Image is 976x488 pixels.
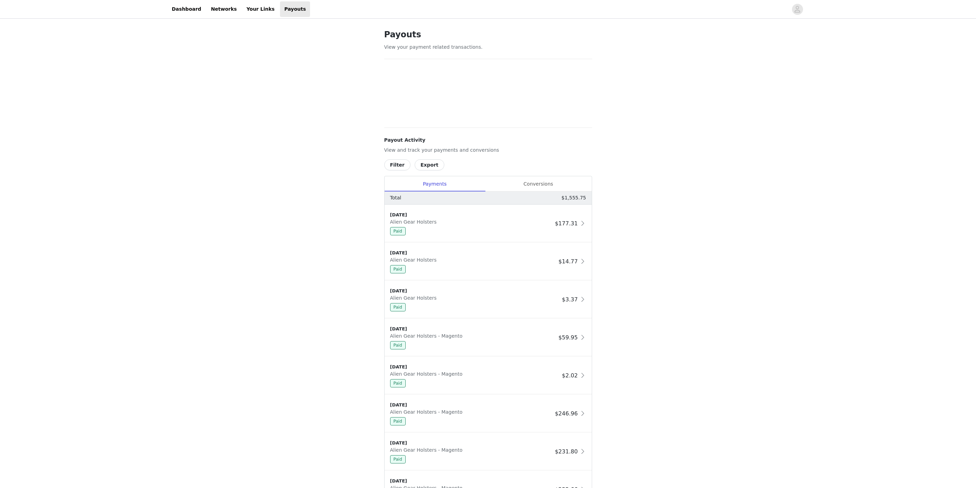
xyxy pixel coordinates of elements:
span: $177.31 [555,220,578,227]
span: Alien Gear Holsters - Magento [390,447,465,453]
div: clickable-list-item [385,281,592,319]
a: Dashboard [168,1,205,17]
span: Paid [390,455,406,463]
p: View your payment related transactions. [384,44,592,51]
h1: Payouts [384,28,592,41]
div: [DATE] [390,326,556,332]
span: $246.96 [555,410,578,417]
div: clickable-list-item [385,395,592,433]
span: Paid [390,303,406,311]
div: Payments [385,176,485,192]
a: Networks [207,1,241,17]
p: $1,555.75 [561,194,586,201]
span: Paid [390,417,406,425]
div: [DATE] [390,212,552,218]
div: clickable-list-item [385,243,592,281]
h4: Payout Activity [384,137,592,144]
div: clickable-list-item [385,205,592,243]
div: avatar [794,4,801,15]
span: Alien Gear Holsters - Magento [390,409,465,415]
p: Total [390,194,402,201]
div: [DATE] [390,402,552,409]
span: $3.37 [562,296,578,303]
span: $2.02 [562,372,578,379]
button: Export [415,159,444,170]
span: Alien Gear Holsters - Magento [390,333,465,339]
div: clickable-list-item [385,357,592,395]
div: [DATE] [390,478,552,485]
div: [DATE] [390,250,556,256]
span: Paid [390,341,406,349]
span: Alien Gear Holsters [390,295,439,301]
span: $14.77 [558,258,578,265]
span: Paid [390,227,406,235]
div: [DATE] [390,288,559,294]
span: Alien Gear Holsters [390,257,439,263]
span: $231.80 [555,448,578,455]
span: Alien Gear Holsters - Magento [390,371,465,377]
div: clickable-list-item [385,433,592,471]
button: Filter [384,159,410,170]
div: [DATE] [390,364,559,370]
div: Conversions [485,176,592,192]
p: View and track your payments and conversions [384,147,592,154]
span: $59.95 [558,334,578,341]
a: Payouts [280,1,310,17]
div: [DATE] [390,440,552,447]
span: Paid [390,265,406,273]
a: Your Links [242,1,279,17]
div: clickable-list-item [385,319,592,357]
span: Alien Gear Holsters [390,219,439,225]
span: Paid [390,379,406,387]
